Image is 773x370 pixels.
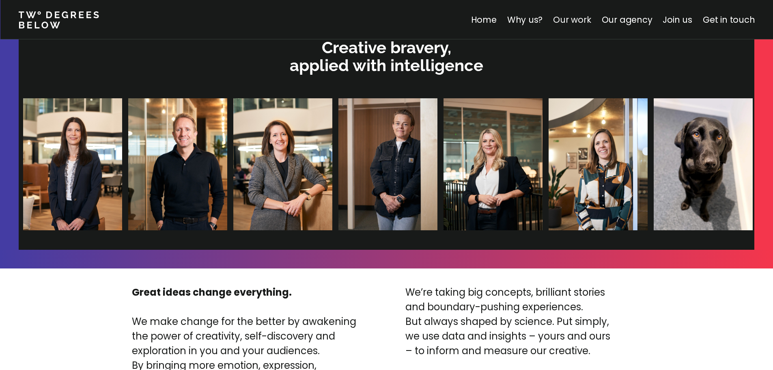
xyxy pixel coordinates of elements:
p: We’re taking big concepts, brilliant stories and boundary-pushing experiences. But always shaped ... [405,285,610,358]
a: Home [471,14,496,26]
a: Our work [553,14,591,26]
img: Halina [419,98,518,230]
a: Why us? [507,14,543,26]
p: Creative bravery, applied with intelligence [23,39,750,74]
img: Gemma [209,98,308,230]
a: Our agency [601,14,652,26]
img: James [103,98,202,230]
img: Lizzie [524,98,623,230]
img: Dani [314,98,413,230]
a: Get in touch [703,14,755,26]
a: Join us [663,14,692,26]
strong: Great ideas change everything. [132,286,292,299]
